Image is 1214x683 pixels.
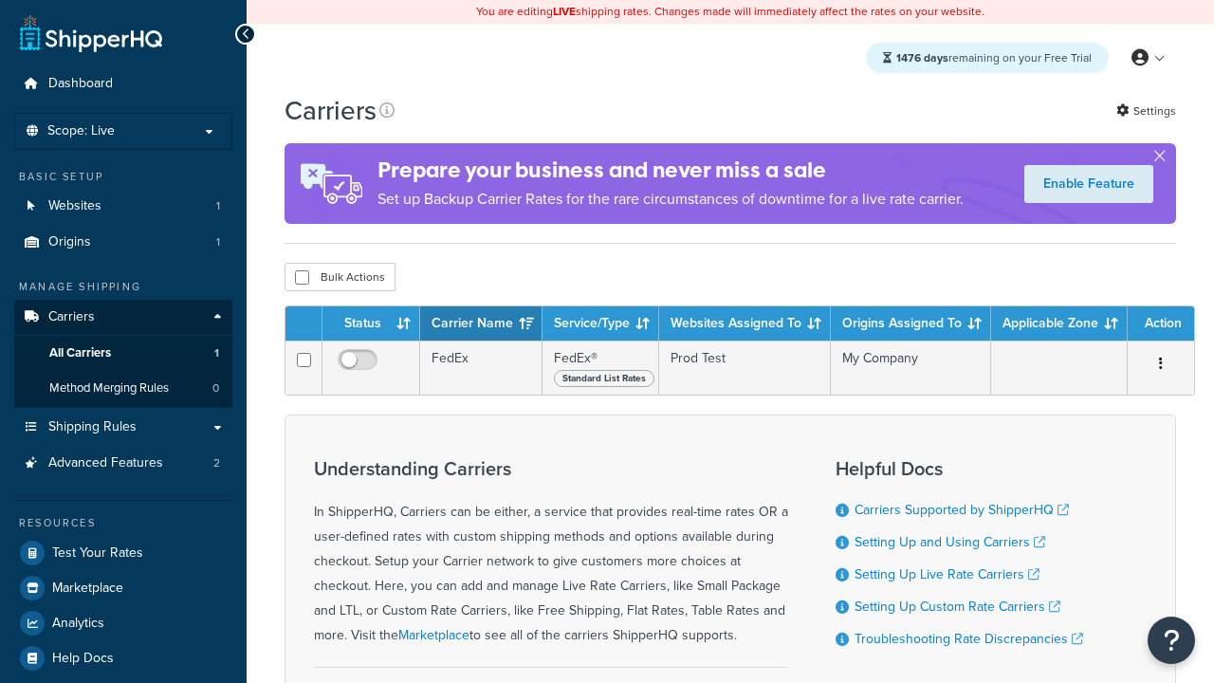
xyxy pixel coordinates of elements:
[48,76,113,92] span: Dashboard
[855,500,1069,520] a: Carriers Supported by ShipperHQ
[866,43,1109,73] div: remaining on your Free Trial
[314,458,788,648] div: In ShipperHQ, Carriers can be either, a service that provides real-time rates OR a user-defined r...
[20,14,162,52] a: ShipperHQ Home
[14,336,232,371] li: All Carriers
[831,341,991,395] td: My Company
[322,306,420,341] th: Status: activate to sort column ascending
[14,279,232,295] div: Manage Shipping
[1116,98,1176,124] a: Settings
[14,225,232,260] a: Origins 1
[14,336,232,371] a: All Carriers 1
[836,458,1083,479] h3: Helpful Docs
[1148,617,1195,664] button: Open Resource Center
[49,380,169,397] span: Method Merging Rules
[285,92,377,129] h1: Carriers
[377,186,964,212] p: Set up Backup Carrier Rates for the rare circumstances of downtime for a live rate carrier.
[14,300,232,408] li: Carriers
[14,169,232,185] div: Basic Setup
[52,581,123,597] span: Marketplace
[212,380,219,397] span: 0
[52,616,104,632] span: Analytics
[659,341,831,395] td: Prod Test
[14,410,232,445] a: Shipping Rules
[553,3,576,20] b: LIVE
[214,345,219,361] span: 1
[831,306,991,341] th: Origins Assigned To: activate to sort column ascending
[48,234,91,250] span: Origins
[14,446,232,481] li: Advanced Features
[52,545,143,562] span: Test Your Rates
[14,571,232,605] a: Marketplace
[855,629,1083,649] a: Troubleshooting Rate Discrepancies
[14,225,232,260] li: Origins
[216,198,220,214] span: 1
[659,306,831,341] th: Websites Assigned To: activate to sort column ascending
[991,306,1128,341] th: Applicable Zone: activate to sort column ascending
[48,419,137,435] span: Shipping Rules
[1128,306,1194,341] th: Action
[213,455,220,471] span: 2
[49,345,111,361] span: All Carriers
[855,564,1039,584] a: Setting Up Live Rate Carriers
[285,263,395,291] button: Bulk Actions
[420,306,543,341] th: Carrier Name: activate to sort column ascending
[14,606,232,640] a: Analytics
[48,309,95,325] span: Carriers
[398,625,469,645] a: Marketplace
[14,515,232,531] div: Resources
[285,143,377,224] img: ad-rules-rateshop-fe6ec290ccb7230408bd80ed9643f0289d75e0ffd9eb532fc0e269fcd187b520.png
[14,446,232,481] a: Advanced Features 2
[48,198,101,214] span: Websites
[14,66,232,102] a: Dashboard
[896,49,948,66] strong: 1476 days
[855,532,1045,552] a: Setting Up and Using Carriers
[52,651,114,667] span: Help Docs
[543,341,659,395] td: FedEx®
[14,371,232,406] li: Method Merging Rules
[420,341,543,395] td: FedEx
[1024,165,1153,203] a: Enable Feature
[14,641,232,675] a: Help Docs
[216,234,220,250] span: 1
[543,306,659,341] th: Service/Type: activate to sort column ascending
[554,370,654,387] span: Standard List Rates
[855,597,1060,617] a: Setting Up Custom Rate Carriers
[48,455,163,471] span: Advanced Features
[14,371,232,406] a: Method Merging Rules 0
[14,189,232,224] li: Websites
[47,123,115,139] span: Scope: Live
[314,458,788,479] h3: Understanding Carriers
[14,189,232,224] a: Websites 1
[377,155,964,186] h4: Prepare your business and never miss a sale
[14,536,232,570] a: Test Your Rates
[14,300,232,335] a: Carriers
